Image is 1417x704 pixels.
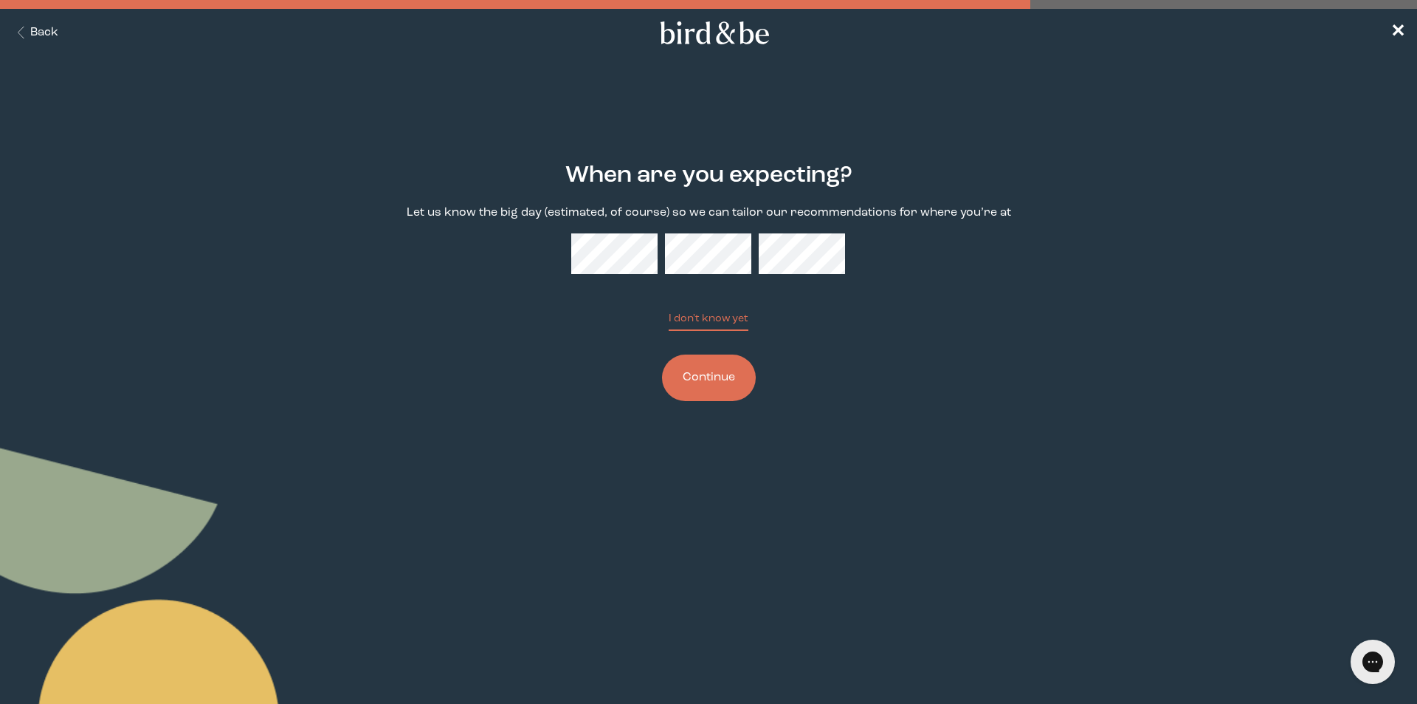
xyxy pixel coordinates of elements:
button: Back Button [12,24,58,41]
button: Continue [662,355,756,401]
iframe: Gorgias live chat messenger [1343,635,1402,689]
p: Let us know the big day (estimated, of course) so we can tailor our recommendations for where you... [407,205,1011,222]
button: I don't know yet [669,311,748,331]
a: ✕ [1390,20,1405,46]
span: ✕ [1390,24,1405,41]
h2: When are you expecting? [565,159,852,193]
